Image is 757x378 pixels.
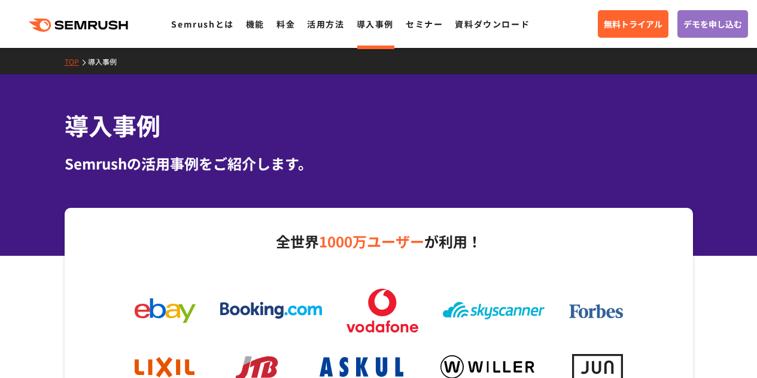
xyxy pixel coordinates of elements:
a: 導入事例 [88,56,126,66]
a: 料金 [276,18,295,30]
a: 活用方法 [307,18,344,30]
img: lixil [135,357,194,377]
img: ebay [135,298,196,323]
span: デモを申し込む [683,17,742,31]
img: askul [320,357,403,377]
img: skyscanner [443,302,545,319]
a: TOP [65,56,88,66]
p: 全世界 が利用！ [123,229,635,254]
span: 1000万ユーザー [319,231,424,252]
img: vodafone [346,289,418,332]
a: 機能 [246,18,265,30]
a: Semrushとは [171,18,233,30]
a: 無料トライアル [598,10,668,38]
a: 資料ダウンロード [455,18,530,30]
a: デモを申し込む [677,10,748,38]
img: booking [220,302,322,319]
a: 導入事例 [357,18,394,30]
a: セミナー [406,18,443,30]
span: 無料トライアル [604,17,662,31]
h1: 導入事例 [65,108,693,143]
img: forbes [569,304,623,319]
div: Semrushの活用事例をご紹介します。 [65,153,693,174]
